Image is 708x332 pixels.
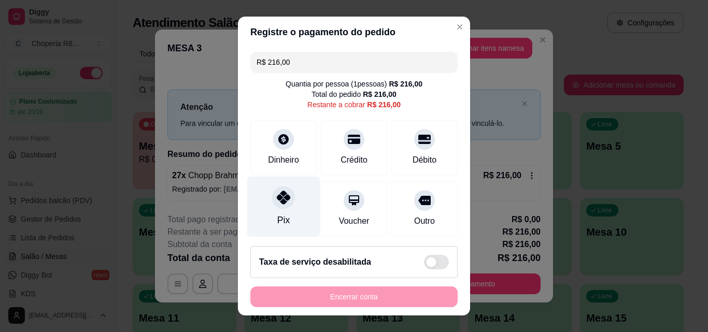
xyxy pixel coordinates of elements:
div: Quantia por pessoa ( 1 pessoas) [286,79,422,89]
header: Registre o pagamento do pedido [238,17,470,48]
h2: Taxa de serviço desabilitada [259,256,371,268]
div: Voucher [339,215,370,227]
input: Ex.: hambúrguer de cordeiro [257,52,451,73]
div: Outro [414,215,435,227]
div: Restante a cobrar [307,99,401,110]
div: Crédito [341,154,367,166]
div: Pix [277,213,290,227]
div: R$ 216,00 [363,89,397,99]
div: R$ 216,00 [389,79,422,89]
div: Total do pedido [311,89,397,99]
div: Dinheiro [268,154,299,166]
button: Close [451,19,468,35]
div: Débito [413,154,436,166]
div: R$ 216,00 [367,99,401,110]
